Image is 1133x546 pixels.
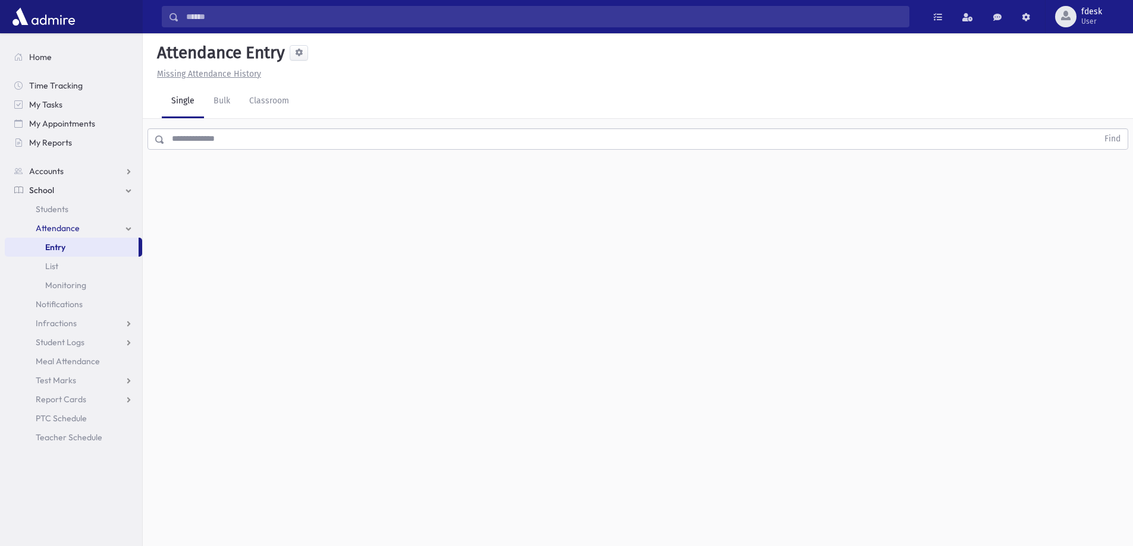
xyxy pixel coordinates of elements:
a: My Reports [5,133,142,152]
a: Students [5,200,142,219]
a: Accounts [5,162,142,181]
a: Report Cards [5,390,142,409]
button: Find [1097,129,1128,149]
a: Meal Attendance [5,352,142,371]
a: Student Logs [5,333,142,352]
input: Search [179,6,909,27]
a: Home [5,48,142,67]
span: Attendance [36,223,80,233]
h5: Attendance Entry [152,43,285,63]
a: Classroom [240,85,299,118]
a: Bulk [204,85,240,118]
span: Test Marks [36,375,76,386]
span: Report Cards [36,394,86,405]
a: Test Marks [5,371,142,390]
a: PTC Schedule [5,409,142,428]
span: Teacher Schedule [36,432,102,443]
span: Home [29,52,52,62]
span: Monitoring [45,280,86,291]
span: Infractions [36,318,77,329]
span: fdesk [1081,7,1102,17]
span: My Appointments [29,118,95,129]
span: Entry [45,242,65,253]
img: AdmirePro [10,5,78,29]
span: My Tasks [29,99,62,110]
a: Attendance [5,219,142,238]
a: Time Tracking [5,76,142,95]
a: Entry [5,238,139,257]
a: Teacher Schedule [5,428,142,447]
a: Notifications [5,295,142,314]
span: List [45,261,58,272]
a: List [5,257,142,276]
span: Meal Attendance [36,356,100,367]
a: School [5,181,142,200]
u: Missing Attendance History [157,69,261,79]
span: Student Logs [36,337,84,348]
a: Infractions [5,314,142,333]
span: PTC Schedule [36,413,87,424]
a: My Appointments [5,114,142,133]
span: My Reports [29,137,72,148]
a: Monitoring [5,276,142,295]
a: Single [162,85,204,118]
span: Students [36,204,68,214]
a: My Tasks [5,95,142,114]
span: School [29,185,54,195]
span: Accounts [29,166,64,176]
span: Time Tracking [29,80,83,91]
a: Missing Attendance History [152,69,261,79]
span: User [1081,17,1102,26]
span: Notifications [36,299,83,310]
